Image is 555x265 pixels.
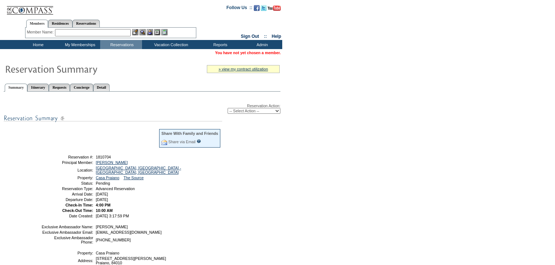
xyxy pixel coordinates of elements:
[264,34,267,39] span: ::
[16,40,58,49] td: Home
[41,186,93,191] td: Reservation Type:
[96,160,128,165] a: [PERSON_NAME]
[5,84,27,92] a: Summary
[41,155,93,159] td: Reservation #:
[41,197,93,202] td: Departure Date:
[139,29,146,35] img: View
[27,84,49,91] a: Itinerary
[272,34,281,39] a: Help
[4,104,280,114] div: Reservation Action:
[26,20,48,28] a: Members
[268,5,281,11] img: Subscribe to our YouTube Channel
[261,5,267,11] img: Follow us on Twitter
[41,236,93,244] td: Exclusive Ambassador Phone:
[58,40,100,49] td: My Memberships
[41,225,93,229] td: Exclusive Ambassador Name:
[66,203,93,207] strong: Check-In Time:
[96,251,119,255] span: Casa Praiano
[41,176,93,180] td: Property:
[96,176,119,180] a: Casa Praiano
[41,256,93,265] td: Address:
[41,160,93,165] td: Principal Member:
[96,155,111,159] span: 1810704
[123,176,143,180] a: The Source
[41,166,93,174] td: Location:
[240,40,282,49] td: Admin
[241,34,259,39] a: Sign Out
[96,225,128,229] span: [PERSON_NAME]
[100,40,142,49] td: Reservations
[96,214,129,218] span: [DATE] 3:17:59 PM
[5,61,150,76] img: Reservaton Summary
[93,84,110,91] a: Detail
[268,7,281,12] a: Subscribe to our YouTube Channel
[132,29,138,35] img: b_edit.gif
[161,131,218,136] div: Share With Family and Friends
[96,192,108,196] span: [DATE]
[41,214,93,218] td: Date Created:
[227,4,252,13] td: Follow Us ::
[96,238,131,242] span: [PHONE_NUMBER]
[4,114,222,123] img: subTtlResSummary.gif
[41,230,93,234] td: Exclusive Ambassador Email:
[198,40,240,49] td: Reports
[96,181,110,185] span: Pending
[254,5,260,11] img: Become our fan on Facebook
[96,208,113,213] span: 10:00 AM
[96,166,181,174] a: [GEOGRAPHIC_DATA], [GEOGRAPHIC_DATA] - [GEOGRAPHIC_DATA], [GEOGRAPHIC_DATA]
[154,29,160,35] img: Reservations
[168,140,196,144] a: Share via Email
[48,20,72,27] a: Residences
[147,29,153,35] img: Impersonate
[27,29,55,35] div: Member Name:
[96,203,110,207] span: 4:00 PM
[41,192,93,196] td: Arrival Date:
[96,186,135,191] span: Advanced Reservation
[142,40,198,49] td: Vacation Collection
[254,7,260,12] a: Become our fan on Facebook
[197,139,201,143] input: What is this?
[70,84,93,91] a: Concierge
[96,197,108,202] span: [DATE]
[261,7,267,12] a: Follow us on Twitter
[96,230,162,234] span: [EMAIL_ADDRESS][DOMAIN_NAME]
[41,181,93,185] td: Status:
[62,208,93,213] strong: Check-Out Time:
[96,256,166,265] span: [STREET_ADDRESS][PERSON_NAME] Praiano, 84010
[41,251,93,255] td: Property:
[215,51,281,55] span: You have not yet chosen a member.
[72,20,100,27] a: Reservations
[161,29,168,35] img: b_calculator.gif
[49,84,70,91] a: Requests
[219,67,268,71] a: » view my contract utilization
